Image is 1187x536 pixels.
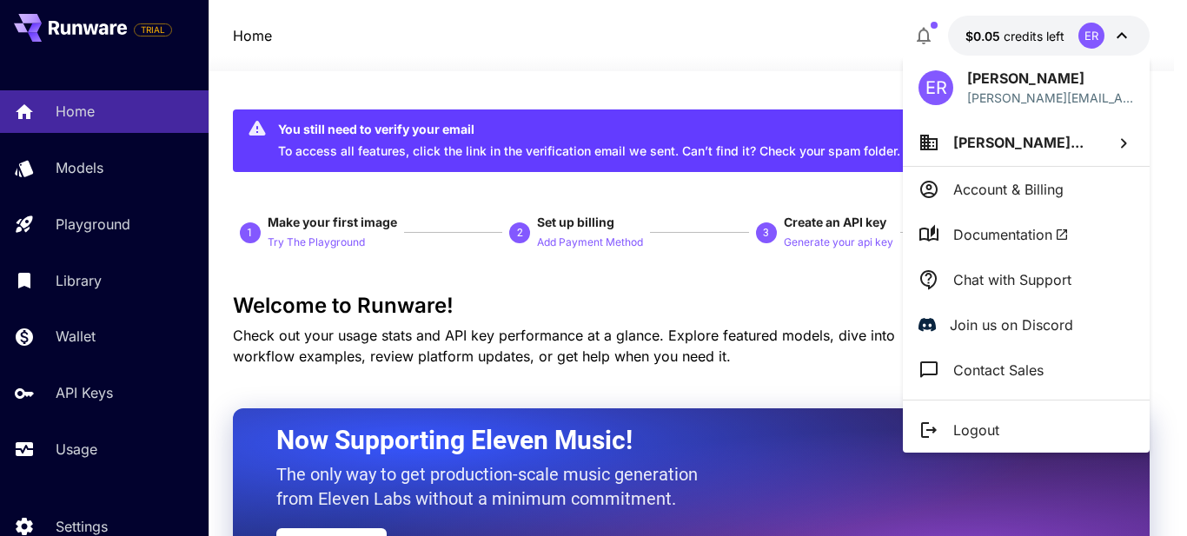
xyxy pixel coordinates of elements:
[950,314,1073,335] p: Join us on Discord
[967,89,1134,107] p: [PERSON_NAME][EMAIL_ADDRESS][DOMAIN_NAME]
[967,89,1134,107] div: gabrielser@bromail.edu.pl
[903,119,1150,166] button: [PERSON_NAME]...
[953,134,1084,151] span: [PERSON_NAME]...
[1100,453,1187,536] div: Widget de chat
[953,420,999,440] p: Logout
[1100,453,1187,536] iframe: Chat Widget
[953,360,1044,380] p: Contact Sales
[953,224,1069,245] span: Documentation
[953,269,1071,290] p: Chat with Support
[953,179,1064,200] p: Account & Billing
[967,68,1134,89] p: [PERSON_NAME]
[918,70,953,105] div: ER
